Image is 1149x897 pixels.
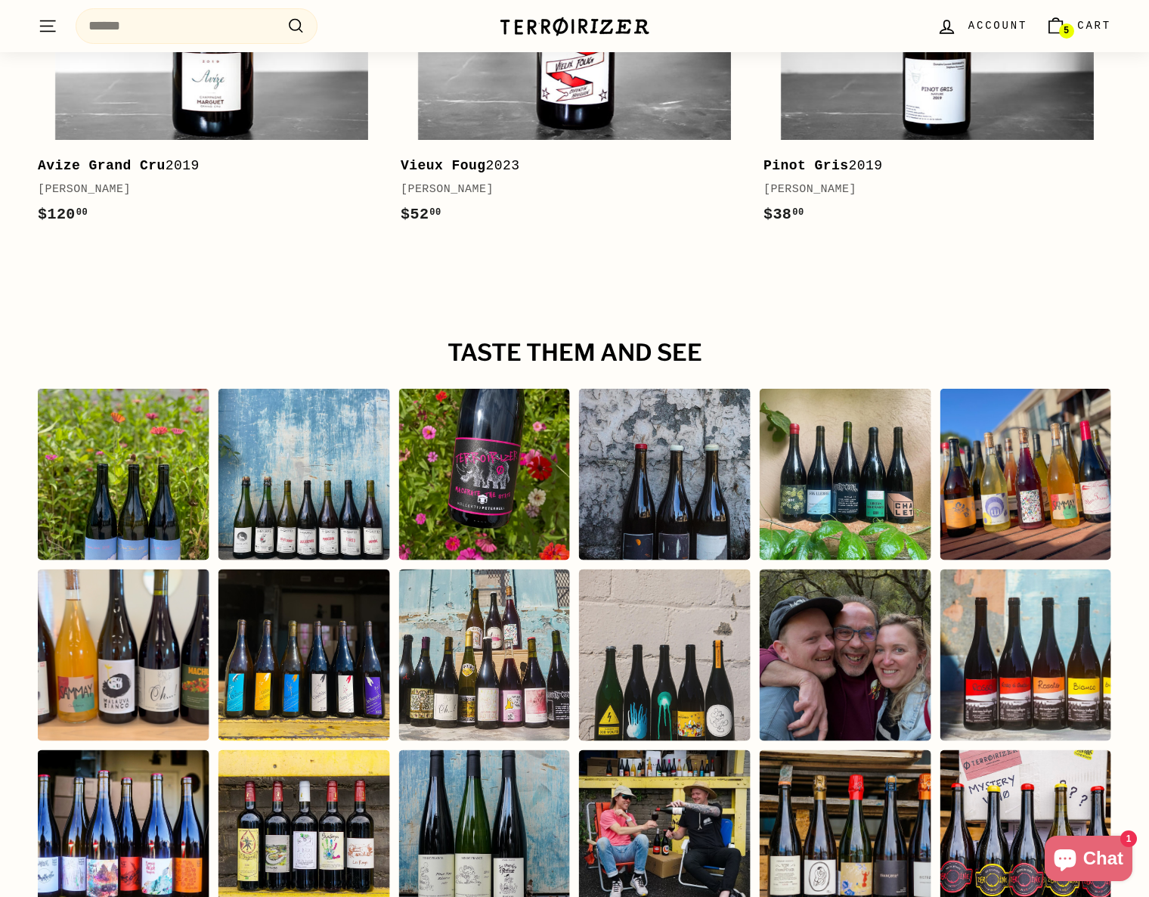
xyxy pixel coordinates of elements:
[763,181,1096,199] div: [PERSON_NAME]
[429,207,441,218] sup: 00
[940,389,1111,560] div: Instagram post opens in a popup
[76,207,88,218] sup: 00
[940,569,1111,740] div: Instagram post opens in a popup
[38,569,209,740] div: Instagram post opens in a popup
[38,181,370,199] div: [PERSON_NAME]
[401,206,441,223] span: $52
[38,206,88,223] span: $120
[928,4,1036,48] a: Account
[1077,17,1111,34] span: Cart
[579,569,751,740] div: Instagram post opens in a popup
[401,155,733,177] div: 2023
[218,389,390,560] div: Instagram post opens in a popup
[401,158,486,173] b: Vieux Foug
[760,389,931,560] div: Instagram post opens in a popup
[38,389,209,560] div: Instagram post opens in a popup
[38,155,370,177] div: 2019
[763,155,1096,177] div: 2019
[401,181,733,199] div: [PERSON_NAME]
[763,158,849,173] b: Pinot Gris
[792,207,804,218] sup: 00
[1040,836,1137,885] inbox-online-store-chat: Shopify online store chat
[579,389,751,560] div: Instagram post opens in a popup
[968,17,1027,34] span: Account
[398,389,570,560] div: Instagram post opens in a popup
[760,569,931,740] div: Instagram post opens in a popup
[398,569,570,740] div: Instagram post opens in a popup
[38,158,166,173] b: Avize Grand Cru
[763,206,804,223] span: $38
[218,569,390,740] div: Instagram post opens in a popup
[1064,26,1069,36] span: 5
[38,340,1111,366] h2: Taste them and see
[1036,4,1120,48] a: Cart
